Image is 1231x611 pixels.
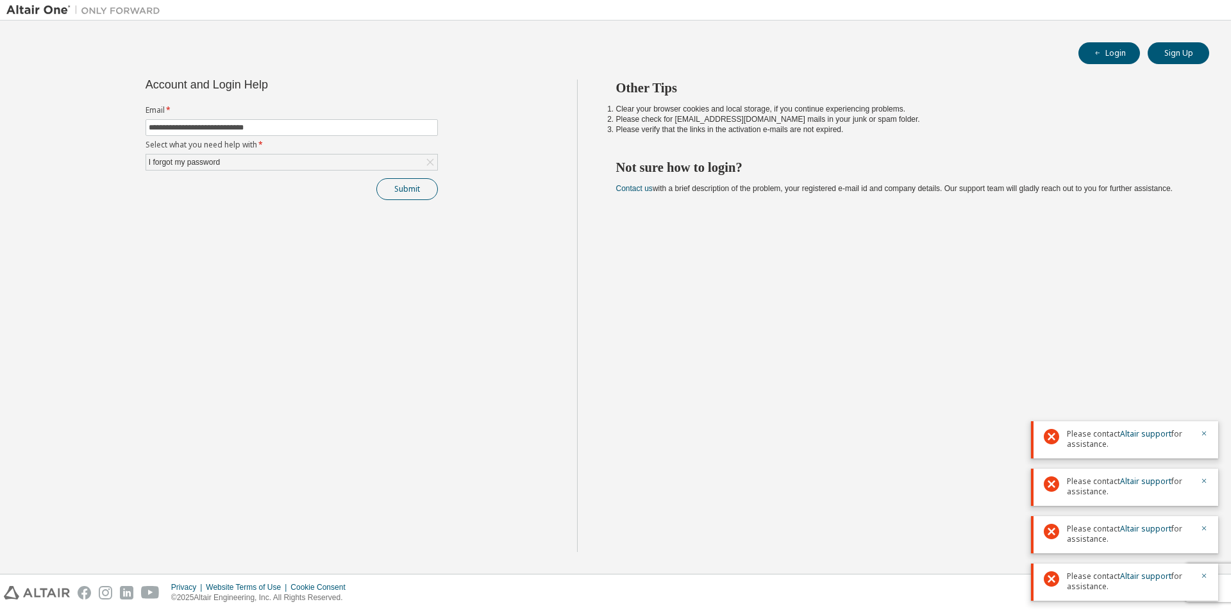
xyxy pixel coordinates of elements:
[120,586,133,599] img: linkedin.svg
[616,184,1173,193] span: with a brief description of the problem, your registered e-mail id and company details. Our suppo...
[1067,524,1193,544] span: Please contact for assistance.
[616,114,1187,124] li: Please check for [EMAIL_ADDRESS][DOMAIN_NAME] mails in your junk or spam folder.
[1067,476,1193,497] span: Please contact for assistance.
[616,159,1187,176] h2: Not sure how to login?
[616,104,1187,114] li: Clear your browser cookies and local storage, if you continue experiencing problems.
[1120,428,1171,439] a: Altair support
[146,140,438,150] label: Select what you need help with
[146,80,380,90] div: Account and Login Help
[290,582,353,592] div: Cookie Consent
[1120,523,1171,534] a: Altair support
[6,4,167,17] img: Altair One
[616,80,1187,96] h2: Other Tips
[206,582,290,592] div: Website Terms of Use
[99,586,112,599] img: instagram.svg
[171,592,353,603] p: © 2025 Altair Engineering, Inc. All Rights Reserved.
[171,582,206,592] div: Privacy
[1148,42,1209,64] button: Sign Up
[146,155,437,170] div: I forgot my password
[376,178,438,200] button: Submit
[1120,571,1171,582] a: Altair support
[4,586,70,599] img: altair_logo.svg
[616,184,653,193] a: Contact us
[616,124,1187,135] li: Please verify that the links in the activation e-mails are not expired.
[1120,476,1171,487] a: Altair support
[1078,42,1140,64] button: Login
[141,586,160,599] img: youtube.svg
[78,586,91,599] img: facebook.svg
[147,155,222,169] div: I forgot my password
[146,105,438,115] label: Email
[1067,429,1193,449] span: Please contact for assistance.
[1067,571,1193,592] span: Please contact for assistance.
